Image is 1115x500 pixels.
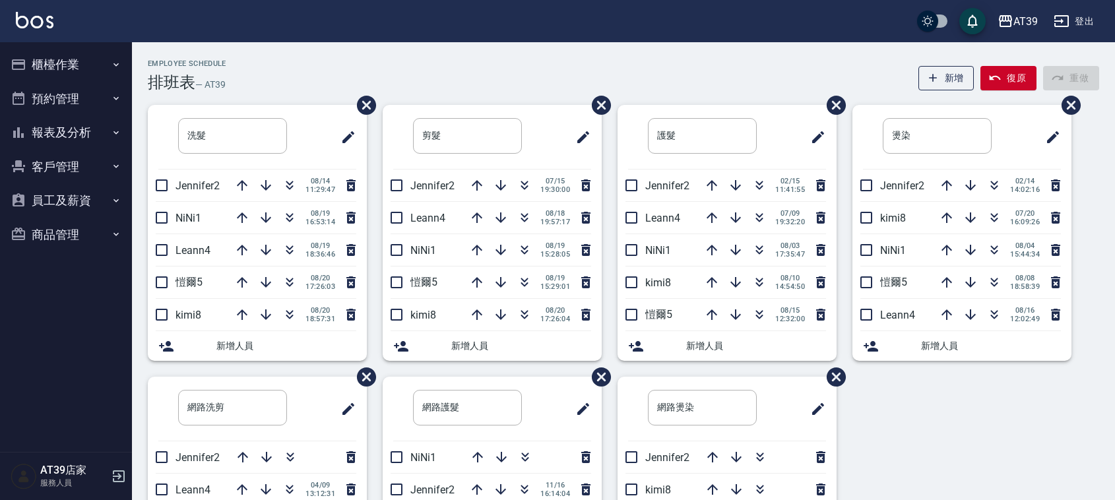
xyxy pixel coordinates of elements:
span: Jennifer2 [645,451,689,464]
span: 刪除班表 [1052,86,1083,125]
span: Jennifer2 [175,179,220,192]
div: 新增人員 [383,331,602,361]
span: 修改班表的標題 [567,393,591,425]
button: AT39 [992,8,1043,35]
span: kimi8 [410,309,436,321]
span: 12:32:00 [775,315,805,323]
span: 刪除班表 [817,86,848,125]
span: 07/09 [775,209,805,218]
button: 櫃檯作業 [5,47,127,82]
span: 新增人員 [686,339,826,353]
span: kimi8 [645,484,671,496]
button: 客戶管理 [5,150,127,184]
span: 08/18 [540,209,570,218]
span: 16:14:04 [540,489,570,498]
button: 報表及分析 [5,115,127,150]
span: 02/15 [775,177,805,185]
span: 11:41:55 [775,185,805,194]
input: 排版標題 [648,118,757,154]
span: 15:29:01 [540,282,570,291]
button: 復原 [980,66,1036,90]
span: NiNi1 [410,451,436,464]
span: 12:02:49 [1010,315,1040,323]
span: 15:44:34 [1010,250,1040,259]
span: 13:12:31 [305,489,335,498]
span: 19:32:20 [775,218,805,226]
span: 新增人員 [216,339,356,353]
span: 刪除班表 [817,358,848,396]
span: Jennifer2 [645,179,689,192]
input: 排版標題 [883,118,992,154]
img: Person [11,463,37,489]
span: 新增人員 [451,339,591,353]
span: 刪除班表 [347,86,378,125]
button: 新增 [918,66,974,90]
h2: Employee Schedule [148,59,226,68]
input: 排版標題 [413,390,522,425]
span: 08/04 [1010,241,1040,250]
h3: 排班表 [148,73,195,92]
span: Leann4 [175,484,210,496]
span: 新增人員 [921,339,1061,353]
span: Leann4 [175,244,210,257]
span: 08/20 [305,306,335,315]
span: 19:57:17 [540,218,570,226]
span: Leann4 [645,212,680,224]
span: NiNi1 [880,244,906,257]
span: 08/08 [1010,274,1040,282]
span: 11:29:47 [305,185,335,194]
input: 排版標題 [178,390,287,425]
span: 08/20 [540,306,570,315]
span: 16:53:14 [305,218,335,226]
span: kimi8 [880,212,906,224]
span: NiNi1 [645,244,671,257]
span: 16:09:26 [1010,218,1040,226]
span: 刪除班表 [347,358,378,396]
span: 08/16 [1010,306,1040,315]
span: Jennifer2 [175,451,220,464]
p: 服務人員 [40,477,108,489]
h5: AT39店家 [40,464,108,477]
span: 14:54:50 [775,282,805,291]
input: 排版標題 [413,118,522,154]
span: 愷爾5 [175,276,203,288]
span: 17:26:03 [305,282,335,291]
span: kimi8 [645,276,671,289]
span: 08/10 [775,274,805,282]
h6: — AT39 [195,78,226,92]
span: 18:36:46 [305,250,335,259]
span: 修改班表的標題 [333,121,356,153]
span: Jennifer2 [410,179,455,192]
span: 08/19 [305,241,335,250]
span: 愷爾5 [880,276,907,288]
span: 07/20 [1010,209,1040,218]
button: save [959,8,986,34]
span: 刪除班表 [582,86,613,125]
span: 修改班表的標題 [567,121,591,153]
span: 11/16 [540,481,570,489]
span: NiNi1 [175,212,201,224]
span: 08/19 [540,274,570,282]
span: NiNi1 [410,244,436,257]
span: 刪除班表 [582,358,613,396]
button: 商品管理 [5,218,127,252]
span: 19:30:00 [540,185,570,194]
span: 08/15 [775,306,805,315]
span: Leann4 [880,309,915,321]
span: 15:28:05 [540,250,570,259]
span: Jennifer2 [880,179,924,192]
span: 02/14 [1010,177,1040,185]
div: 新增人員 [618,331,837,361]
span: 18:58:39 [1010,282,1040,291]
span: 修改班表的標題 [802,393,826,425]
input: 排版標題 [178,118,287,154]
span: 愷爾5 [645,308,672,321]
span: 04/09 [305,481,335,489]
button: 員工及薪資 [5,183,127,218]
span: 08/14 [305,177,335,185]
span: 08/20 [305,274,335,282]
span: 07/15 [540,177,570,185]
span: 愷爾5 [410,276,437,288]
span: 18:57:31 [305,315,335,323]
span: kimi8 [175,309,201,321]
